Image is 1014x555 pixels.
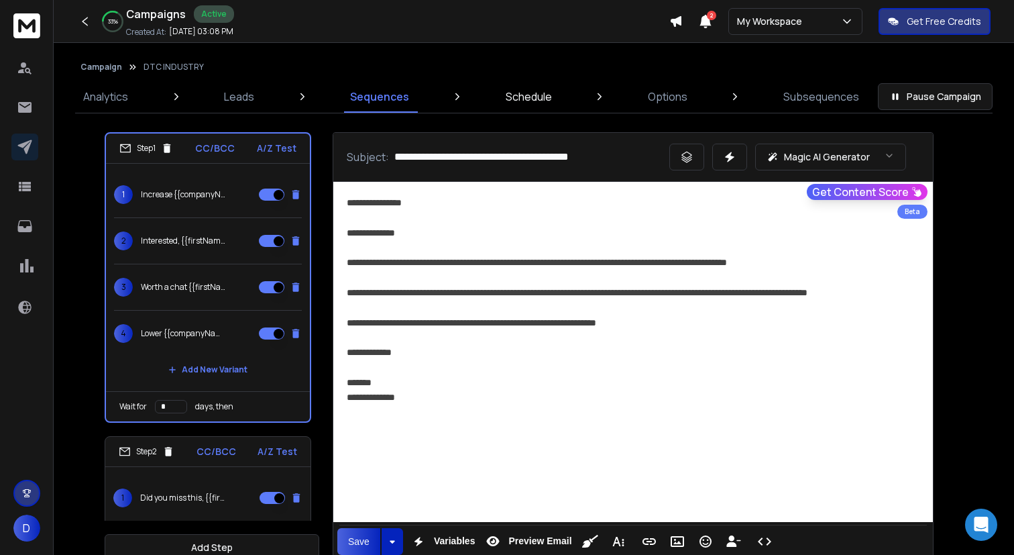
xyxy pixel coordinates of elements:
button: Preview Email [480,528,574,555]
p: A/Z Test [257,142,296,155]
button: Get Content Score [807,184,927,200]
div: Active [194,5,234,23]
button: Clean HTML [577,528,603,555]
button: Save [337,528,380,555]
p: Interested, {{firstName}}? [141,236,227,246]
p: Created At: [126,27,166,38]
a: Analytics [75,81,136,113]
p: CC/BCC [195,142,235,155]
p: Sequences [350,89,409,105]
div: Step 2 [119,446,174,458]
button: Magic AI Generator [755,144,906,170]
p: Wait for [119,401,147,412]
p: Options [648,89,687,105]
button: Variables [406,528,478,555]
a: Subsequences [775,81,867,113]
p: Lower {{companyName}}'s CAC for free [141,328,227,339]
a: Options [640,81,695,113]
p: Leads [224,89,254,105]
p: Increase {{companyName}}'s margins for free [141,189,227,200]
p: My Workspace [737,15,807,28]
span: 2 [707,11,716,20]
button: Campaign [80,62,122,72]
h1: Campaigns [126,6,186,22]
button: Insert Link (⌘K) [636,528,662,555]
span: 1 [113,489,132,507]
span: Preview Email [506,536,574,547]
button: Insert Unsubscribe Link [721,528,746,555]
button: Get Free Credits [879,8,991,35]
p: Magic AI Generator [784,150,870,164]
button: Insert Image (⌘P) [665,528,690,555]
p: 33 % [108,17,118,26]
span: 4 [114,324,133,343]
button: Code View [752,528,777,555]
button: More Text [606,528,631,555]
p: Did you miss this, {{firstName}}? [140,493,226,503]
p: Subsequences [783,89,859,105]
button: D [13,515,40,542]
a: Sequences [342,81,417,113]
span: 2 [114,232,133,250]
div: Beta [897,205,927,219]
span: 3 [114,278,133,297]
p: CC/BCC [196,445,236,458]
button: Emoticons [693,528,718,555]
p: Get Free Credits [907,15,981,28]
span: 1 [114,185,133,204]
div: Open Intercom Messenger [965,509,997,541]
p: [DATE] 03:08 PM [169,26,233,37]
a: Schedule [498,81,560,113]
p: days, then [195,401,233,412]
p: A/Z Test [258,445,297,458]
span: Variables [431,536,478,547]
button: Pause Campaign [878,83,993,110]
a: Leads [216,81,262,113]
div: Step 1 [119,142,173,154]
p: Worth a chat {{firstName}}? [141,282,227,293]
p: Schedule [506,89,552,105]
button: Add New Variant [158,356,258,383]
p: Analytics [83,89,128,105]
p: Subject: [347,149,389,165]
p: DTC INDUSTRY [144,62,204,72]
li: Step1CC/BCCA/Z Test1Increase {{companyName}}'s margins for free2Interested, {{firstName}}?3Worth ... [105,132,311,423]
